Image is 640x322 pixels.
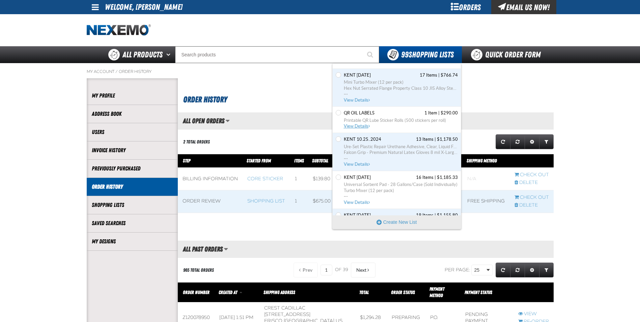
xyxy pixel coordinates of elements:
a: Users [92,128,173,136]
div: You have 99 Shopping Lists. Open to view details [332,63,461,229]
span: Subtotal [312,158,328,163]
span: | [435,175,436,180]
span: View Details [344,162,371,167]
span: Started From [247,158,271,163]
span: Shipping Method [467,158,497,163]
span: Per page: [445,267,470,273]
a: Order Status [391,290,415,295]
button: You have 99 Shopping Lists. Open to view details [379,46,462,63]
span: Next Page [356,267,366,273]
input: Search [175,46,379,63]
a: Order History [119,69,151,74]
span: Ure-Set Plastic Repair Urethane Adhesive, Clear, Liquid Form, 7fl.oz Cartridge (Pack of 1) [344,144,458,150]
a: Saved Searches [92,219,173,227]
td: $675.00 [308,190,335,213]
span: $766.74 [441,72,458,78]
span: 16 Items [416,175,434,181]
span: 17 Items [420,72,437,78]
a: Delete checkout started from Shopping List [514,202,549,209]
a: Kent 11.1.2024 contains 16 items. Total cost is $1,185.33. Click to see all items, discounts, tax... [342,175,458,206]
span: View Details [344,200,371,205]
span: Items [294,158,304,163]
h2: All Open Orders [178,117,224,125]
a: Kent 11.18.2024 contains 19 items. Total cost is $1,155.80. Click to see all items, discounts, ta... [342,212,458,243]
span: Universal Sorbent Pad - 28 Gallons/Case (Sold Individually) [344,182,458,188]
input: Current page number [321,265,332,275]
button: Start Searching [362,46,379,63]
a: Quick Order Form [462,46,553,63]
span: View Details [344,124,371,129]
a: My Designs [92,238,173,245]
span: All Products [122,49,163,61]
a: Expand or Collapse Grid Settings [525,134,539,149]
span: Payment Method [429,286,444,298]
h2: All Past Orders [178,245,223,253]
th: Row actions [510,154,554,168]
span: Created At [219,290,237,295]
span: Hex Nut Serrated Flange Property Class 10 JIS Alloy Steel M6-1.0 (50 per pack) [344,85,458,91]
a: Expand or Collapse Grid Filters [539,134,554,149]
a: Invoice History [92,146,173,154]
span: Order History [183,95,227,104]
span: ... [344,156,458,158]
span: [STREET_ADDRESS] [264,312,310,317]
td: Blank [463,168,510,190]
a: Shopping Lists [92,201,173,209]
button: Create New List. Opens a popup [333,215,461,229]
a: Expand or Collapse Grid Filters [539,263,554,277]
a: Created At [219,290,238,295]
span: ... [344,91,458,93]
span: QR OIL LABELS [344,110,374,116]
a: View Z120078950 order [518,311,549,317]
img: Nexemo logo [87,24,151,36]
td: 1 [290,168,308,190]
span: Shipping Address [263,290,295,295]
div: 965 Total Orders [183,267,214,273]
a: Home [87,24,151,36]
td: 1 [290,190,308,213]
span: Kent 10.14.2024 [344,72,371,78]
span: $1,185.33 [437,175,458,181]
span: | [435,137,436,142]
a: Continue checkout started from CORE STICKER [514,172,549,178]
span: | [435,213,436,218]
a: Order History [92,183,173,191]
a: Total [359,290,369,295]
span: Shopping Lists [401,50,454,59]
span: Kent 11.1.2024 [344,175,371,181]
a: Order Number [183,290,210,295]
div: Billing Information [183,176,238,182]
a: Reset grid action [510,134,525,149]
span: 25 [474,267,485,274]
span: | [438,110,440,115]
span: Falcon Grip - Premium Natural Latex Gloves 8 mil X-Large 9 (1 box per pack- 100 gloves per box) (... [344,150,458,156]
span: $1,155.80 [437,212,458,218]
a: Refresh grid action [496,134,510,149]
a: Kent 10.25..2024 contains 13 items. Total cost is $1,178.50. Click to see all items, discounts, t... [342,136,458,167]
strong: 99 [401,50,409,59]
span: 13 Items [416,136,434,142]
span: ... [344,193,458,196]
a: Shopping List [247,198,285,204]
td: Free Shipping [463,190,510,213]
span: Kent 10.25..2024 [344,136,381,142]
div: Order Review [183,198,238,205]
span: Turbo Mixer (12 per pack) [344,188,458,194]
a: CORE STICKER [247,176,283,182]
span: Kent 11.18.2024 [344,212,371,218]
th: Row actions [513,283,554,302]
button: Next Page [351,263,375,277]
span: View Details [344,98,371,103]
a: My Profile [92,92,173,100]
span: $1,178.50 [437,136,458,142]
a: Delete checkout started from CORE STICKER [514,180,549,186]
span: 19 Items [416,212,434,218]
a: Continue checkout started from Shopping List [514,194,549,201]
span: Step [183,158,190,163]
td: $139.80 [308,168,335,190]
a: Reset grid action [510,263,525,277]
button: Open All Products pages [164,46,175,63]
